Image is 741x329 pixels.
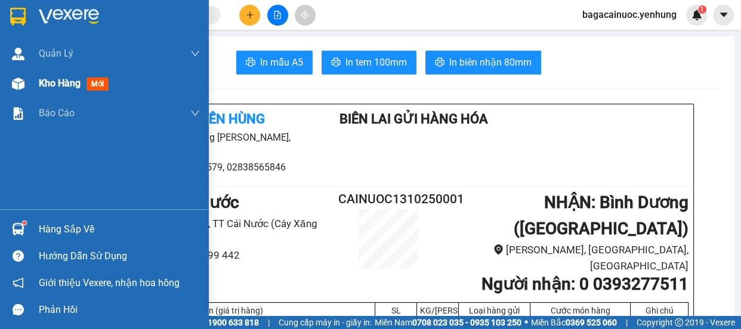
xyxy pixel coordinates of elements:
[23,221,26,225] sup: 1
[267,5,288,26] button: file-add
[13,277,24,288] span: notification
[345,55,407,70] span: In tem 100mm
[439,242,688,274] li: [PERSON_NAME], [GEOGRAPHIC_DATA], [GEOGRAPHIC_DATA]
[39,46,73,61] span: Quản Lý
[675,318,683,327] span: copyright
[420,306,455,315] div: KG/[PERSON_NAME]
[39,221,200,238] div: Hàng sắp về
[378,306,413,315] div: SL
[78,53,207,70] div: 0393277511
[78,11,106,24] span: Nhận:
[514,193,688,238] b: NHẬN : Bình Dương ([GEOGRAPHIC_DATA])
[718,10,729,20] span: caret-down
[87,77,109,91] span: mới
[13,250,24,262] span: question-circle
[76,77,208,94] div: 80.000
[88,247,338,263] li: 02903 54 5555, 0913 199 442
[331,57,341,69] span: printer
[295,5,316,26] button: aim
[12,223,24,235] img: warehouse-icon
[260,55,303,70] span: In mẫu A5
[246,57,255,69] span: printer
[236,51,313,75] button: printerIn mẫu A5
[10,11,29,24] span: Gửi:
[425,51,541,75] button: printerIn biên nhận 80mm
[412,318,521,327] strong: 0708 023 035 - 0935 103 250
[10,8,26,26] img: logo-vxr
[301,11,309,19] span: aim
[566,318,617,327] strong: 0369 525 060
[531,316,617,329] span: Miền Bắc
[713,5,734,26] button: caret-down
[700,5,704,14] span: 1
[13,304,24,315] span: message
[375,316,521,329] span: Miền Nam
[39,77,81,89] span: Kho hàng
[338,190,439,209] h2: CAINUOC1310250001
[698,5,706,14] sup: 1
[246,11,254,19] span: plus
[88,216,338,247] li: QL1A, [PERSON_NAME], TT Cái Nước (Cây Xăng [PERSON_NAME])
[39,105,75,120] span: Báo cáo
[279,316,372,329] span: Cung cấp máy in - giấy in:
[12,77,24,90] img: warehouse-icon
[449,55,532,70] span: In biên nhận 80mm
[39,301,200,319] div: Phản hồi
[12,48,24,60] img: warehouse-icon
[10,10,69,39] div: Trạm Cái Nước
[493,244,504,254] span: environment
[239,5,260,26] button: plus
[481,274,688,294] b: Người nhận : 0 0393277511
[322,51,416,75] button: printerIn tem 100mm
[462,306,527,315] div: Loại hàng gửi
[268,316,270,329] span: |
[273,11,282,19] span: file-add
[12,107,24,120] img: solution-icon
[76,80,92,92] span: CC :
[691,10,702,20] img: icon-new-feature
[39,275,180,290] span: Giới thiệu Vexere, nhận hoa hồng
[339,111,488,126] b: BIÊN LAI GỬI HÀNG HÓA
[533,306,627,315] div: Cước món hàng
[78,10,207,39] div: Bình Dương ([GEOGRAPHIC_DATA])
[78,39,207,53] div: 0
[39,247,200,265] div: Hướng dẫn sử dụng
[190,49,200,58] span: down
[626,316,628,329] span: |
[208,318,259,327] strong: 1900 633 818
[524,320,528,325] span: ⚪️
[435,57,444,69] span: printer
[573,7,686,22] span: bagacainuoc.yenhung
[634,306,685,315] div: Ghi chú
[92,306,372,315] div: Tên (giá trị hàng)
[190,108,200,118] span: down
